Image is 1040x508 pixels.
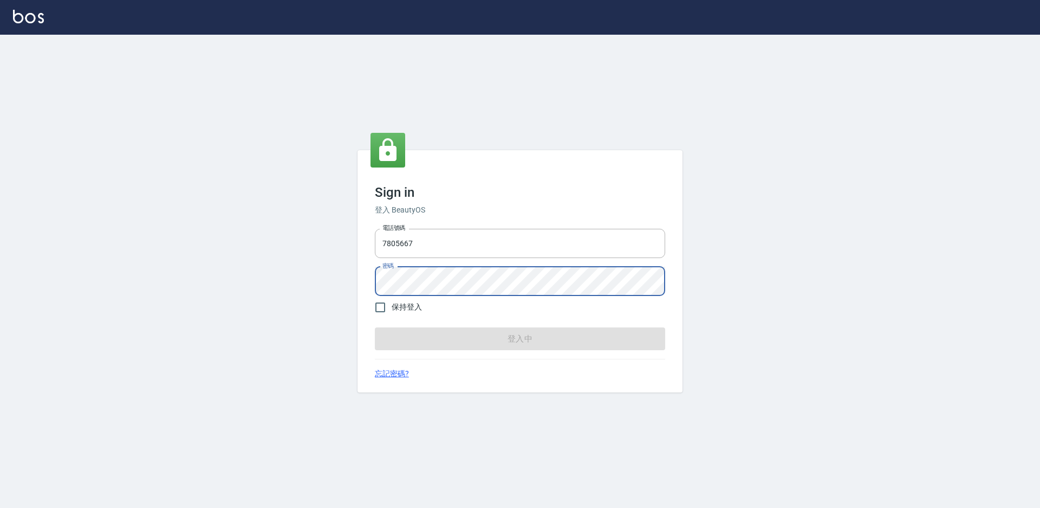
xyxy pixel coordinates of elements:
h6: 登入 BeautyOS [375,204,665,216]
span: 保持登入 [392,301,422,313]
h3: Sign in [375,185,665,200]
label: 密碼 [382,262,394,270]
label: 電話號碼 [382,224,405,232]
a: 忘記密碼? [375,368,409,380]
img: Logo [13,10,44,23]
